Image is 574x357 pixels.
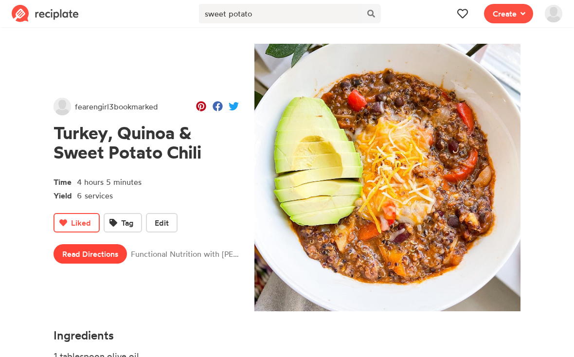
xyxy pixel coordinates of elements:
span: bookmarked [114,102,158,111]
img: User's avatar [545,5,562,22]
a: Read Directions [54,244,127,264]
img: User's avatar [54,98,71,115]
span: Time [54,174,77,188]
img: Recipe of Turkey, Quinoa & Sweet Potato Chili saved by fearengirl3 [254,44,520,311]
button: Tag [104,213,142,232]
span: Functional Nutrition with [PERSON_NAME] RDN [131,248,239,260]
img: Reciplate [12,5,79,22]
span: Edit [155,217,169,229]
span: Liked [71,217,91,229]
button: Edit [146,213,178,232]
button: Liked [54,213,100,232]
span: 4 hours 5 minutes [77,177,142,187]
span: Tag [121,217,133,229]
h1: Turkey, Quinoa & Sweet Potato Chili [54,123,239,162]
a: fearengirl3bookmarked [54,98,158,115]
h4: Ingredients [54,329,361,342]
span: 6 services [77,191,113,200]
span: Create [493,8,517,19]
button: Create [484,4,533,23]
span: Yield [54,188,77,201]
input: Search [199,4,361,23]
span: fearengirl3 [75,101,158,112]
